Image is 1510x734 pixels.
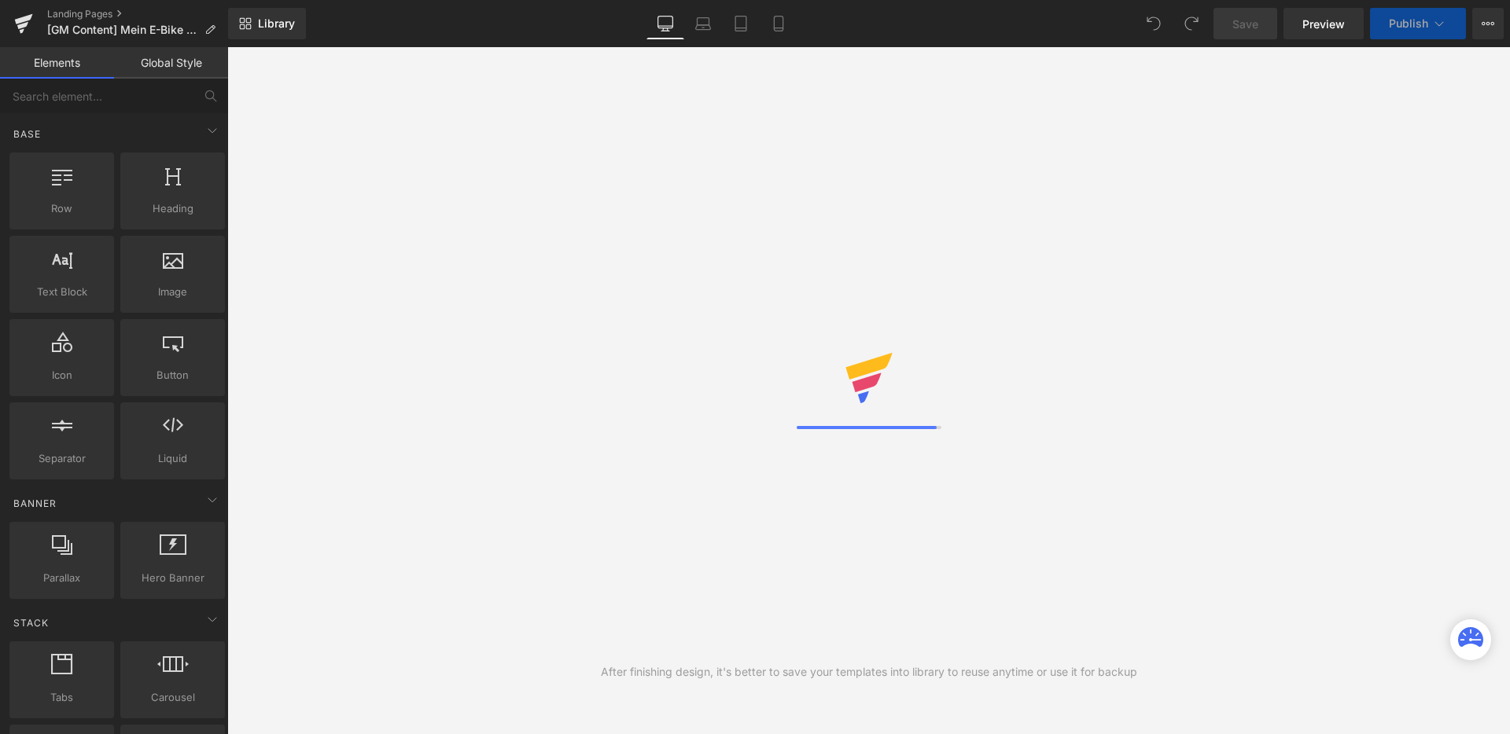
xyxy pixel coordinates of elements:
button: Publish [1370,8,1466,39]
a: Mobile [760,8,797,39]
a: Global Style [114,47,228,79]
span: Banner [12,496,58,511]
a: New Library [228,8,306,39]
span: Liquid [125,450,220,467]
span: Carousel [125,689,220,706]
span: Button [125,367,220,384]
span: Save [1232,16,1258,32]
span: [GM Content] Mein E-Bike verkaufen [47,24,198,36]
span: Row [14,200,109,217]
span: Heading [125,200,220,217]
a: Preview [1283,8,1364,39]
span: Publish [1389,17,1428,30]
button: Redo [1176,8,1207,39]
button: Undo [1138,8,1169,39]
span: Separator [14,450,109,467]
span: Icon [14,367,109,384]
button: More [1472,8,1504,39]
span: Preview [1302,16,1345,32]
a: Laptop [684,8,722,39]
a: Landing Pages [47,8,228,20]
a: Tablet [722,8,760,39]
span: Base [12,127,42,141]
span: Parallax [14,570,109,586]
a: Desktop [646,8,684,39]
div: After finishing design, it's better to save your templates into library to reuse anytime or use i... [601,663,1137,681]
span: Text Block [14,284,109,300]
span: Tabs [14,689,109,706]
span: Image [125,284,220,300]
span: Stack [12,615,50,630]
span: Library [258,17,295,31]
span: Hero Banner [125,570,220,586]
